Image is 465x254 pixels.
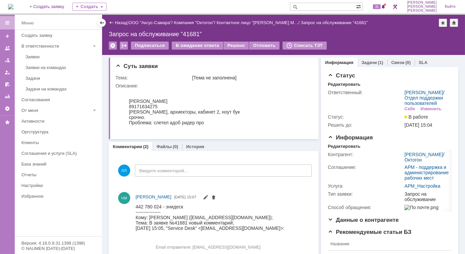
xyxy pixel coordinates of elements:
[21,108,90,113] div: От меня
[301,20,368,25] div: Запрос на обслуживание "41681"
[362,60,377,65] a: Задачи
[328,229,411,235] span: Рекомендуемые статьи БЗ
[21,129,98,134] div: Оргструктура
[21,162,98,167] div: База знаний
[203,195,208,201] span: Редактировать
[118,165,130,177] span: ЛЛ
[328,183,403,189] div: Услуга:
[174,195,186,199] span: [DATE]
[13,21,124,26] div: [PERSON_NAME], архиекторы, кабинет 2, ноут бук
[19,159,100,169] a: База знаний
[8,4,13,9] img: logo
[211,195,216,201] span: Удалить
[328,90,403,95] div: Ответственный:
[19,137,100,148] a: Клиенты
[23,84,100,94] a: Задачи на командах
[328,122,403,128] div: Решить до:
[373,4,381,9] span: 36
[21,194,90,199] div: Избранное
[115,20,127,25] a: Назад
[378,60,383,65] div: (1)
[187,195,197,199] span: 15:07
[113,144,142,149] a: Комментарии
[19,180,100,191] a: Настройки
[328,238,446,251] th: Название
[325,60,353,65] a: Информация
[328,165,403,170] div: Соглашение:
[13,10,124,15] div: [PERSON_NAME]
[404,157,422,163] a: Октогон
[2,103,13,114] a: Настройки
[404,205,438,210] img: По почте.png
[13,26,124,31] div: срочно.
[25,86,98,91] div: Задачи на командах
[23,73,100,83] a: Задачи
[23,62,100,73] a: Заявки на командах
[19,94,100,105] a: Согласования
[174,20,214,25] a: Компания "Октогон"
[2,79,13,90] a: Мои согласования
[2,43,13,54] a: Заявки на командах
[420,106,442,112] div: Изменить
[129,20,174,25] div: /
[328,134,373,141] span: Информация
[19,170,100,180] a: Отчеты
[328,217,399,223] span: Данные о контрагенте
[174,20,217,25] div: /
[19,116,100,126] a: Активности
[25,76,98,81] div: Задачи
[407,5,437,9] span: [PERSON_NAME]
[21,119,98,124] div: Активности
[127,20,128,25] div: |
[217,20,298,25] a: Контактное лицо "[PERSON_NAME] М…
[217,20,301,25] div: /
[72,3,106,11] div: Создать
[8,4,13,9] a: Перейти на домашнюю страницу
[21,183,98,188] div: Настройки
[404,90,443,95] a: [PERSON_NAME]
[120,42,128,50] div: Работа с массовостью
[19,148,100,158] a: Соглашения и услуги (SLA)
[2,55,13,66] a: Заявки в моей ответственности
[328,152,403,157] div: Контрагент:
[328,82,360,87] div: Редактировать
[328,72,355,79] span: Статус
[136,194,171,200] a: [PERSON_NAME]
[328,144,360,149] div: Редактировать
[19,127,100,137] a: Оргструктура
[404,95,443,106] a: Отдел поддержки пользователей
[115,63,158,69] span: Суть заявки
[115,75,191,80] div: Тема:
[21,44,90,49] div: В ответственности
[21,19,34,27] div: Меню
[404,183,440,189] a: АРМ_Настройка
[391,3,399,11] a: Перейти в интерфейс администратора
[404,191,449,202] div: Запрос на обслуживание
[20,41,125,46] span: Email отправителя: [EMAIL_ADDRESS][DOMAIN_NAME]
[21,33,98,38] div: Создать заявку
[328,205,403,210] div: Способ обращения:
[109,42,117,50] div: Удалить
[156,144,172,149] a: Файлы
[405,60,411,65] div: (0)
[404,152,443,157] a: [PERSON_NAME]
[173,144,178,149] div: (0)
[2,31,13,42] a: Создать заявку
[192,75,310,80] div: [Тема не заполнена]
[404,114,428,120] span: В работе
[404,90,449,106] div: /
[109,31,458,38] div: Запрос на обслуживание "41681"
[356,3,363,9] span: Расширенный поиск
[407,9,437,13] span: [PERSON_NAME]
[21,151,98,156] div: Соглашения и услуги (SLA)
[13,15,124,21] div: 89171634275
[391,60,404,65] a: Связи
[404,122,432,128] span: [DATE] 15:04
[115,83,311,88] div: Описание:
[23,52,100,62] a: Заявки
[439,19,447,27] div: Добавить в избранное
[21,97,98,102] div: Согласования
[19,30,100,41] a: Создать заявку
[407,1,437,5] span: [PERSON_NAME]
[21,241,95,245] div: Версия: 4.18.0.9.31.1398 (1398)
